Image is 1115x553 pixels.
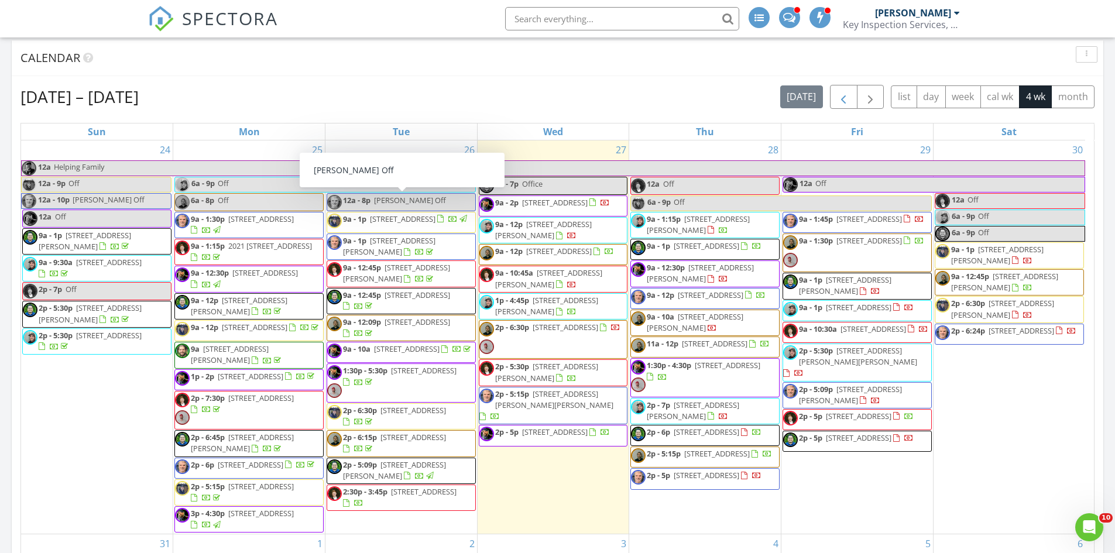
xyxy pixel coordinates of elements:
button: 4 wk [1019,85,1052,108]
img: image.jpg [23,330,37,345]
a: 1:30p - 4:30p [STREET_ADDRESS] [647,360,760,382]
span: 12a [647,178,660,189]
a: 1:30p - 5:30p [STREET_ADDRESS] [327,363,476,402]
a: 11a - 12p [STREET_ADDRESS] [647,338,770,349]
a: 9a - 12:45p [STREET_ADDRESS][PERSON_NAME] [951,271,1058,293]
a: Go to August 30, 2025 [1070,140,1085,159]
span: [STREET_ADDRESS][PERSON_NAME] [495,219,592,241]
a: 9a - 12:45p [STREET_ADDRESS][PERSON_NAME] [935,269,1084,296]
div: [PERSON_NAME] [875,7,951,19]
td: Go to August 27, 2025 [477,140,629,534]
span: 12a - 8p [343,195,370,205]
span: [STREET_ADDRESS][PERSON_NAME] [951,244,1044,266]
td: Go to August 25, 2025 [173,140,325,534]
a: 1:30p - 4:30p [STREET_ADDRESS] [630,358,780,397]
span: [STREET_ADDRESS][PERSON_NAME][PERSON_NAME] [799,345,917,367]
img: a1db0a8f625f48f393bd57470bd4aab5.jpeg [631,196,646,211]
a: 1:30p - 5:30p [STREET_ADDRESS] [343,365,457,387]
a: 9a - 12p [STREET_ADDRESS] [479,244,628,265]
img: a1db0a8f625f48f393bd57470bd4aab5.jpeg [935,298,950,312]
img: maribeth_headshot.jpg [631,178,646,193]
img: a1db0a8f625f48f393bd57470bd4aab5.jpeg [327,214,342,228]
a: 9a - 10a [STREET_ADDRESS] [327,342,476,363]
span: 1p - 4:45p [495,295,529,305]
a: Saturday [999,123,1019,140]
img: 20250714_154728_2.jpg [783,253,798,267]
span: 2p - 5:09p [799,384,833,394]
span: Off [663,178,674,189]
button: list [891,85,917,108]
span: 12a [951,194,965,208]
span: 9a - 10a [343,344,370,354]
img: img_7835_1.png [631,338,646,353]
a: 9a - 10:30a [STREET_ADDRESS] [783,322,932,343]
a: 2p - 5:15p [STREET_ADDRESS][PERSON_NAME][PERSON_NAME] [479,387,628,425]
span: Off [815,178,826,188]
span: 9a - 1:15p [647,214,681,224]
img: The Best Home Inspection Software - Spectora [148,6,174,32]
span: [PERSON_NAME] Off [374,195,446,205]
img: 20250714_154728_2.jpg [479,339,494,354]
img: image.jpg [783,302,798,317]
a: 9a - 1p [STREET_ADDRESS] [630,239,780,260]
span: 9a - 12:45p [343,290,381,300]
a: 9a - 12:45p [STREET_ADDRESS] [343,290,450,311]
a: 9a - 1p [STREET_ADDRESS] [799,302,914,312]
span: [STREET_ADDRESS][PERSON_NAME] [647,214,750,235]
img: maribeth_headshot.jpg [23,284,37,298]
span: [STREET_ADDRESS] [989,325,1054,336]
a: 9a - 1:30p [STREET_ADDRESS] [783,233,932,272]
a: 1p - 2p [STREET_ADDRESS] [174,369,324,390]
img: img_20250218_1029143333333333333.jpg [783,384,798,399]
a: 9a - 9:30a [STREET_ADDRESS] [22,255,171,281]
img: photo_20210917_152200.jpg [783,177,798,192]
a: 9a - 1p [STREET_ADDRESS][PERSON_NAME] [327,233,476,260]
span: Off [68,178,80,188]
span: 9a - 1p [799,302,822,312]
img: img_20250218_1029143333333333333.jpg [22,194,36,208]
span: Off [55,211,66,222]
img: maribeth_headshot.jpg [327,262,342,277]
span: 1:30p - 4:30p [647,360,691,370]
span: 9a - 12:30p [647,262,685,273]
img: photo_20210917_152200.jpg [175,371,190,386]
a: 1p - 4:45p [STREET_ADDRESS][PERSON_NAME] [495,295,598,317]
span: [STREET_ADDRESS] [826,302,891,312]
img: photo_20210917_152200.jpg [631,360,646,375]
a: Go to August 24, 2025 [157,140,173,159]
img: jose.jpg [479,178,494,193]
a: 9a - 1p [STREET_ADDRESS] [783,300,932,321]
a: 9a - 12:30p [STREET_ADDRESS][PERSON_NAME] [647,262,754,284]
img: jose.jpg [327,290,342,304]
span: 7a - 7p [495,178,519,189]
a: Go to August 27, 2025 [613,140,629,159]
span: 9a - 1p [799,274,822,285]
a: 2p - 6:30p [STREET_ADDRESS][PERSON_NAME] [935,296,1084,322]
a: 9a - 12p [STREET_ADDRESS][PERSON_NAME] [479,217,628,243]
a: 9a - 12:30p [STREET_ADDRESS][PERSON_NAME] [630,260,780,287]
img: image.jpg [783,345,798,360]
a: 9a - 1:45p [STREET_ADDRESS] [783,212,932,233]
a: 2p - 5:30p [STREET_ADDRESS] [22,328,171,355]
span: [STREET_ADDRESS] [526,246,592,256]
a: 9a - 10:30a [STREET_ADDRESS] [799,324,928,334]
button: Previous [830,85,857,109]
td: Go to August 30, 2025 [933,140,1085,534]
span: [STREET_ADDRESS][PERSON_NAME] [799,384,902,406]
td: Go to August 29, 2025 [781,140,934,534]
a: 9a - 12:30p [STREET_ADDRESS] [191,267,298,289]
span: [STREET_ADDRESS][PERSON_NAME] [647,311,743,333]
img: image.jpg [23,257,37,272]
img: img_20250218_1029143333333333333.jpg [327,195,342,209]
img: image.jpg [479,295,494,310]
span: 2021 [STREET_ADDRESS] [228,241,312,251]
span: [STREET_ADDRESS][PERSON_NAME] [39,230,131,252]
span: [STREET_ADDRESS] [374,344,440,354]
img: img_20250218_1029143333333333333.jpg [175,214,190,228]
span: Office [522,178,543,189]
img: brandonbrockwayring_1.png [175,344,190,358]
a: 9a - 12:45p [STREET_ADDRESS][PERSON_NAME] [343,262,450,284]
img: image.jpg [631,214,646,228]
span: Off [218,195,229,205]
span: 12a - 10p [37,194,70,208]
